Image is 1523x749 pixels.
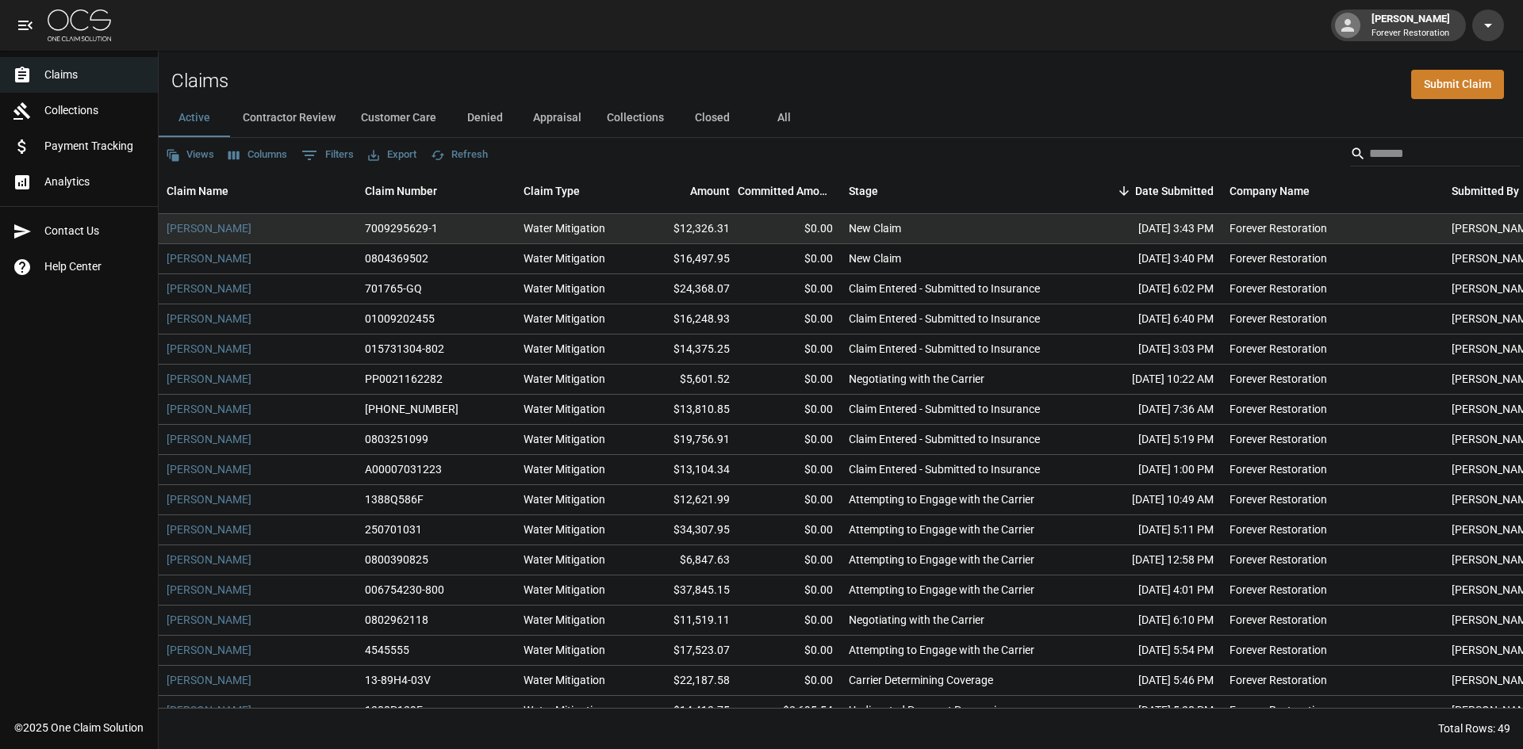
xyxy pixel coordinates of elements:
[1079,515,1222,545] div: [DATE] 5:11 PM
[1079,169,1222,213] div: Date Submitted
[849,522,1034,537] div: Attempting to Engage with the Carrier
[738,334,841,365] div: $0.00
[635,169,738,213] div: Amount
[1230,552,1327,567] div: Forever Restoration
[1079,274,1222,304] div: [DATE] 6:02 PM
[677,99,748,137] button: Closed
[171,70,228,93] h2: Claims
[849,491,1034,507] div: Attempting to Engage with the Carrier
[1135,169,1214,213] div: Date Submitted
[44,138,145,155] span: Payment Tracking
[44,258,145,275] span: Help Center
[1230,431,1327,447] div: Forever Restoration
[365,672,431,688] div: 13-89H4-03V
[849,311,1040,327] div: Claim Entered - Submitted to Insurance
[167,311,251,327] a: [PERSON_NAME]
[849,431,1040,447] div: Claim Entered - Submitted to Insurance
[365,552,428,567] div: 0800390825
[365,491,424,507] div: 1388Q586F
[1079,395,1222,425] div: [DATE] 7:36 AM
[357,169,516,213] div: Claim Number
[849,401,1040,417] div: Claim Entered - Submitted to Insurance
[516,169,635,213] div: Claim Type
[365,371,443,387] div: PP0021162282
[44,223,145,239] span: Contact Us
[44,102,145,119] span: Collections
[738,169,841,213] div: Committed Amount
[44,174,145,190] span: Analytics
[1230,220,1327,236] div: Forever Restoration
[849,461,1040,477] div: Claim Entered - Submitted to Insurance
[635,485,738,515] div: $12,621.99
[167,341,251,357] a: [PERSON_NAME]
[167,491,251,507] a: [PERSON_NAME]
[48,10,111,41] img: ocs-logo-white-transparent.png
[635,666,738,696] div: $22,187.58
[1230,642,1327,658] div: Forever Restoration
[1230,461,1327,477] div: Forever Restoration
[635,365,738,395] div: $5,601.52
[524,672,605,688] div: Water Mitigation
[524,461,605,477] div: Water Mitigation
[167,642,251,658] a: [PERSON_NAME]
[1079,485,1222,515] div: [DATE] 10:49 AM
[1365,11,1456,40] div: [PERSON_NAME]
[524,642,605,658] div: Water Mitigation
[635,425,738,455] div: $19,756.91
[365,169,437,213] div: Claim Number
[167,552,251,567] a: [PERSON_NAME]
[635,515,738,545] div: $34,307.95
[167,371,251,387] a: [PERSON_NAME]
[524,522,605,537] div: Water Mitigation
[635,214,738,244] div: $12,326.31
[1411,70,1504,99] a: Submit Claim
[738,636,841,666] div: $0.00
[365,612,428,628] div: 0802962118
[635,395,738,425] div: $13,810.85
[449,99,520,137] button: Denied
[365,522,422,537] div: 250701031
[738,575,841,606] div: $0.00
[524,431,605,447] div: Water Mitigation
[635,334,738,365] div: $14,375.25
[427,143,492,167] button: Refresh
[524,582,605,598] div: Water Mitigation
[849,612,984,628] div: Negotiating with the Carrier
[1079,425,1222,455] div: [DATE] 5:19 PM
[159,169,357,213] div: Claim Name
[849,169,878,213] div: Stage
[365,401,458,417] div: 01-008-161893
[1079,606,1222,636] div: [DATE] 6:10 PM
[1230,702,1327,718] div: Forever Restoration
[364,143,420,167] button: Export
[365,461,442,477] div: A00007031223
[167,461,251,477] a: [PERSON_NAME]
[524,220,605,236] div: Water Mitigation
[849,552,1034,567] div: Attempting to Engage with the Carrier
[738,214,841,244] div: $0.00
[524,702,605,718] div: Water Mitigation
[524,341,605,357] div: Water Mitigation
[44,67,145,83] span: Claims
[162,143,218,167] button: Views
[1079,636,1222,666] div: [DATE] 5:54 PM
[230,99,348,137] button: Contractor Review
[635,455,738,485] div: $13,104.34
[167,220,251,236] a: [PERSON_NAME]
[167,431,251,447] a: [PERSON_NAME]
[849,672,993,688] div: Carrier Determining Coverage
[849,642,1034,658] div: Attempting to Engage with the Carrier
[365,220,438,236] div: 7009295629-1
[849,250,901,266] div: New Claim
[849,220,901,236] div: New Claim
[1079,575,1222,606] div: [DATE] 4:01 PM
[635,696,738,726] div: $14,413.75
[524,401,605,417] div: Water Mitigation
[849,582,1034,598] div: Attempting to Engage with the Carrier
[14,720,144,736] div: © 2025 One Claim Solution
[635,636,738,666] div: $17,523.07
[1079,244,1222,274] div: [DATE] 3:40 PM
[594,99,677,137] button: Collections
[849,702,1009,718] div: Undisputed Payment Processing
[365,582,444,598] div: 006754230-800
